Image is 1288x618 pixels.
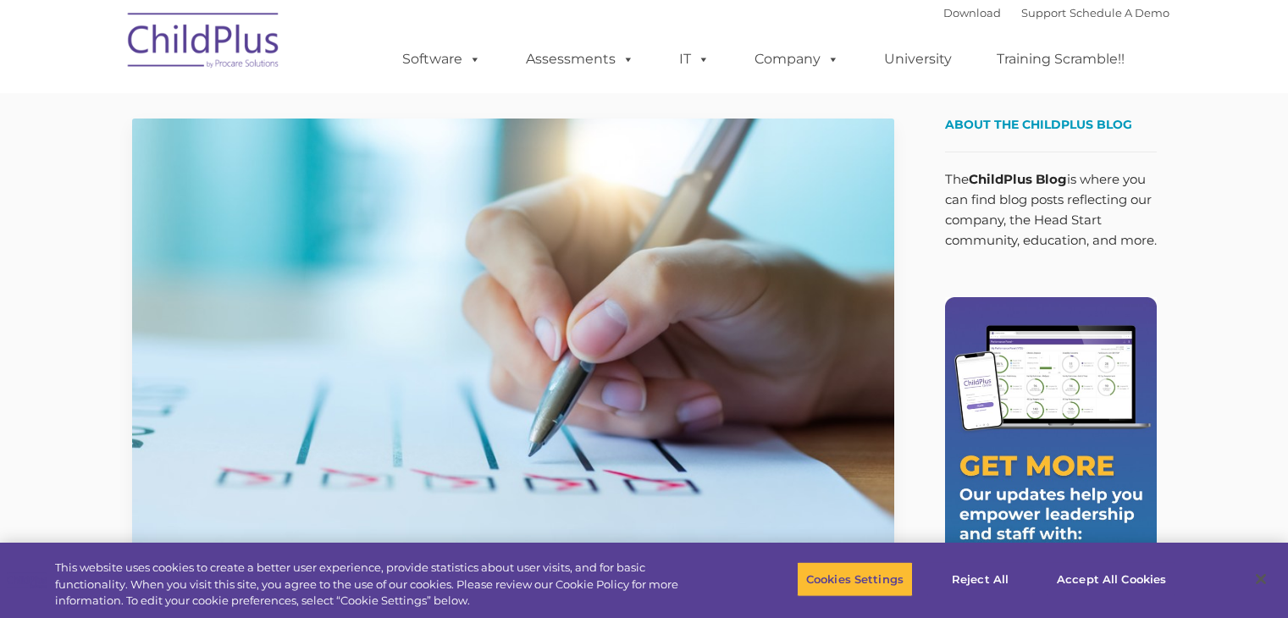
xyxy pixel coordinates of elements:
[132,119,894,547] img: Efficiency Boost: ChildPlus Online's Enhanced Family Pre-Application Process - Streamlining Appli...
[867,42,969,76] a: University
[943,6,1169,19] font: |
[119,1,289,86] img: ChildPlus by Procare Solutions
[509,42,651,76] a: Assessments
[662,42,727,76] a: IT
[1242,560,1280,598] button: Close
[1070,6,1169,19] a: Schedule A Demo
[980,42,1142,76] a: Training Scramble!!
[1048,561,1175,597] button: Accept All Cookies
[945,117,1132,132] span: About the ChildPlus Blog
[969,171,1067,187] strong: ChildPlus Blog
[738,42,856,76] a: Company
[797,561,913,597] button: Cookies Settings
[943,6,1001,19] a: Download
[1021,6,1066,19] a: Support
[385,42,498,76] a: Software
[945,169,1157,251] p: The is where you can find blog posts reflecting our company, the Head Start community, education,...
[55,560,709,610] div: This website uses cookies to create a better user experience, provide statistics about user visit...
[927,561,1033,597] button: Reject All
